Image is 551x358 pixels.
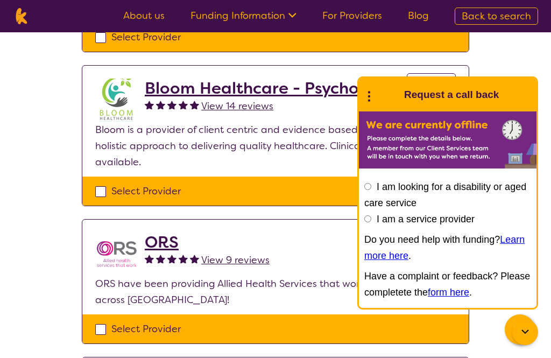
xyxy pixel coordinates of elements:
button: Channel Menu [505,314,535,345]
img: fullstar [179,100,188,109]
a: Blog [408,9,429,22]
a: ORS [145,233,270,252]
a: View 9 reviews [201,252,270,268]
img: fullstar [167,254,176,263]
img: fullstar [156,100,165,109]
img: Karista logo [13,8,30,24]
img: klsknef2cimwwz0wtkey.jpg [95,79,138,122]
a: View [407,73,456,100]
img: Karista offline chat form to request call back [359,111,536,169]
a: For Providers [322,9,382,22]
img: fullstar [179,254,188,263]
img: fullstar [145,100,154,109]
img: fullstar [156,254,165,263]
span: View 9 reviews [201,254,270,266]
h1: Request a call back [404,87,499,103]
a: View 14 reviews [201,98,273,114]
label: I am looking for a disability or aged care service [364,181,526,208]
a: form here [428,287,469,298]
a: Bloom Healthcare - Psychology [145,79,393,98]
img: Karista [376,84,398,106]
span: Back to search [462,10,531,23]
span: View 14 reviews [201,100,273,113]
img: nspbnteb0roocrxnmwip.png [95,233,138,276]
a: Back to search [455,8,538,25]
a: About us [123,9,165,22]
label: I am a service provider [377,214,475,224]
p: Have a complaint or feedback? Please completete the . [364,268,531,300]
img: fullstar [190,254,199,263]
img: fullstar [190,100,199,109]
p: ORS have been providing Allied Health Services that work for over 30 years across [GEOGRAPHIC_DATA]! [95,276,456,308]
p: Bloom is a provider of client centric and evidence based services. We take a holistic approach to... [95,122,456,170]
a: Funding Information [190,9,296,22]
img: fullstar [145,254,154,263]
img: fullstar [167,100,176,109]
p: Do you need help with funding? . [364,231,531,264]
